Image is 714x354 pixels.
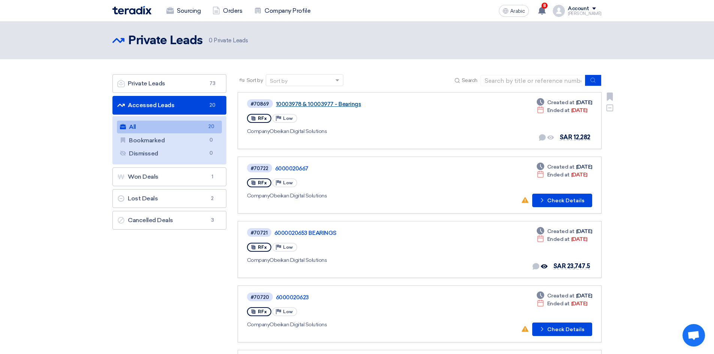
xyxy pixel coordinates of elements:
font: [DATE] [571,107,587,114]
font: 6000020623 [276,294,309,301]
font: [DATE] [571,236,587,242]
font: RFx [258,116,267,121]
font: 10003978 & 10003977 - Bearings [276,101,361,108]
font: Accessed Leads [128,102,174,109]
font: Dismissed [129,150,158,157]
font: Low [283,180,293,185]
font: SAR 23,747.5 [553,263,590,270]
font: Check Details [547,326,584,333]
font: Sort by [270,78,287,84]
font: 3 [211,217,214,223]
font: Ended at [547,236,570,242]
a: Accessed Leads20 [112,96,226,115]
font: All [129,123,136,130]
font: Low [283,309,293,314]
font: Sourcing [177,7,201,14]
font: Account [568,5,589,12]
font: Sort by [247,77,263,84]
a: 6000020623 [276,294,463,301]
a: Private Leads73 [112,74,226,93]
font: [DATE] [571,172,587,178]
font: Search [462,77,477,84]
font: Check Details [547,197,584,204]
button: Arabic [499,5,529,17]
font: 0 [210,137,213,143]
font: Ended at [547,107,570,114]
font: Low [283,116,293,121]
font: Lost Deals [128,195,158,202]
font: [DATE] [576,228,592,235]
a: Lost Deals2 [112,189,226,208]
font: 2 [211,196,214,201]
font: Company [247,128,270,134]
font: #70720 [251,294,269,300]
font: #70869 [251,101,269,107]
font: Obeikan Digital Solutions [269,257,327,263]
font: Obeikan Digital Solutions [269,193,327,199]
font: 1 [211,174,213,179]
font: 20 [210,102,215,108]
font: Orders [223,7,242,14]
font: Company [247,193,270,199]
button: Check Details [532,194,592,207]
a: 6000020653 BEARINGS [274,230,462,236]
a: 6000020667 [275,165,463,172]
font: [DATE] [576,99,592,106]
font: Created at [547,293,575,299]
font: 8 [543,3,546,8]
a: Sourcing [160,3,207,19]
font: Won Deals [128,173,159,180]
img: profile_test.png [553,5,565,17]
font: Obeikan Digital Solutions [269,321,327,328]
font: 0 [210,150,213,156]
a: Open chat [683,324,705,347]
font: SAR 12,282 [560,134,590,141]
a: Won Deals1 [112,167,226,186]
font: Ended at [547,300,570,307]
font: 20 [208,124,214,129]
a: Orders [207,3,248,19]
input: Search by title or reference number [480,75,585,86]
font: #70721 [251,230,268,236]
font: RFx [258,309,267,314]
font: Company Profile [265,7,310,14]
font: Created at [547,228,575,235]
font: [DATE] [571,300,587,307]
font: Obeikan Digital Solutions [269,128,327,134]
font: #70722 [251,166,268,171]
font: Created at [547,164,575,170]
a: 10003978 & 10003977 - Bearings [276,101,463,108]
a: Cancelled Deals3 [112,211,226,230]
font: Created at [547,99,575,106]
font: [PERSON_NAME] [568,11,602,16]
font: Cancelled Deals [128,217,173,224]
font: Private Leads [214,37,248,44]
font: 6000020653 BEARINGS [274,230,337,236]
font: Arabic [510,8,525,14]
font: Company [247,257,270,263]
font: Company [247,321,270,328]
font: [DATE] [576,164,592,170]
font: Low [283,245,293,250]
img: Teradix logo [112,6,151,15]
font: Private Leads [128,80,165,87]
font: 73 [210,81,215,86]
font: Private Leads [128,35,203,47]
font: 6000020667 [275,165,308,172]
font: 0 [209,37,213,44]
font: RFx [258,245,267,250]
button: Check Details [532,323,592,336]
font: RFx [258,180,267,185]
font: Bookmarked [129,137,165,144]
font: [DATE] [576,293,592,299]
font: Ended at [547,172,570,178]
